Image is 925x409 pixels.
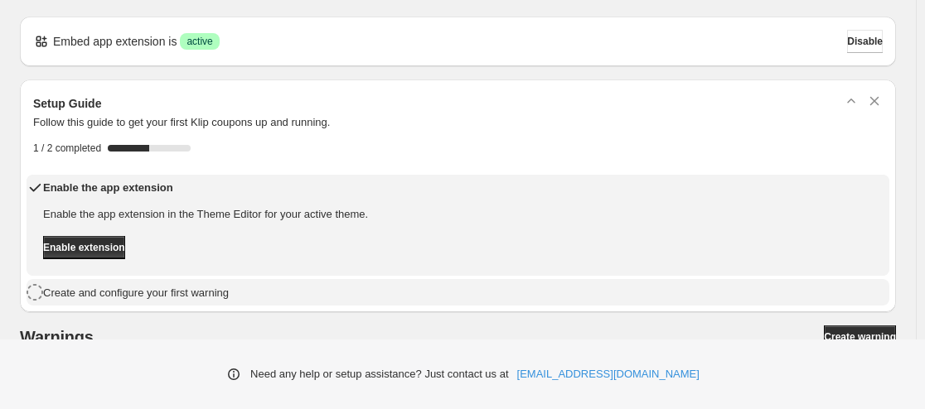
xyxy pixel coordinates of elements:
span: Disable [847,35,883,48]
button: Enable extension [43,236,125,259]
span: 1 / 2 completed [33,142,101,155]
span: Enable extension [43,241,125,254]
p: Embed app extension is [53,33,177,50]
h2: Warnings [20,327,94,347]
span: active [186,35,212,48]
h4: Enable the app extension [43,180,373,196]
button: Disable [847,30,883,53]
p: Follow this guide to get your first Klip coupons up and running. [33,114,883,131]
span: Create warning [824,330,896,344]
h3: Setup Guide [33,95,101,112]
h4: Create and configure your first warning [43,285,229,301]
a: Create warning [824,325,896,349]
a: [EMAIL_ADDRESS][DOMAIN_NAME] [517,366,700,383]
p: Enable the app extension in the Theme Editor for your active theme. [43,206,368,223]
